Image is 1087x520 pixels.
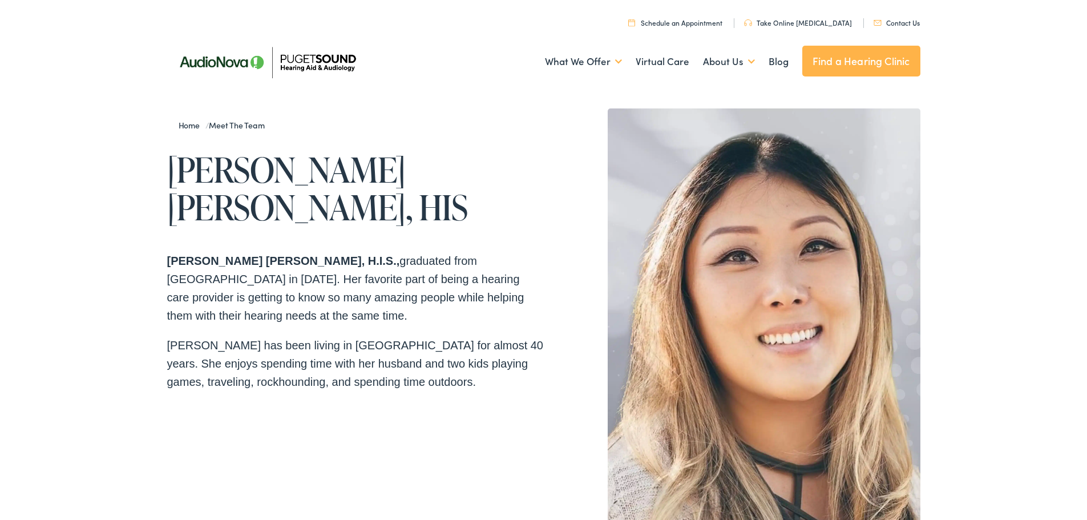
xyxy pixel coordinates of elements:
a: Find a Hearing Clinic [802,46,920,76]
a: What We Offer [545,41,622,83]
a: Schedule an Appointment [628,18,722,27]
a: Contact Us [874,18,920,27]
a: Blog [769,41,789,83]
p: graduated from [GEOGRAPHIC_DATA] in [DATE]. Her favorite part of being a hearing care provider is... [167,252,544,325]
a: Take Online [MEDICAL_DATA] [744,18,852,27]
a: Meet the Team [209,119,270,131]
img: utility icon [744,19,752,26]
img: utility icon [874,20,882,26]
strong: [PERSON_NAME] [PERSON_NAME], H.I.S., [167,255,400,267]
h1: [PERSON_NAME] [PERSON_NAME], HIS [167,151,544,226]
a: About Us [703,41,755,83]
p: [PERSON_NAME] has been living in [GEOGRAPHIC_DATA] for almost 40 years. She enjoys spending time ... [167,336,544,391]
a: Home [179,119,205,131]
span: / [179,119,270,131]
a: Virtual Care [636,41,689,83]
img: utility icon [628,19,635,26]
